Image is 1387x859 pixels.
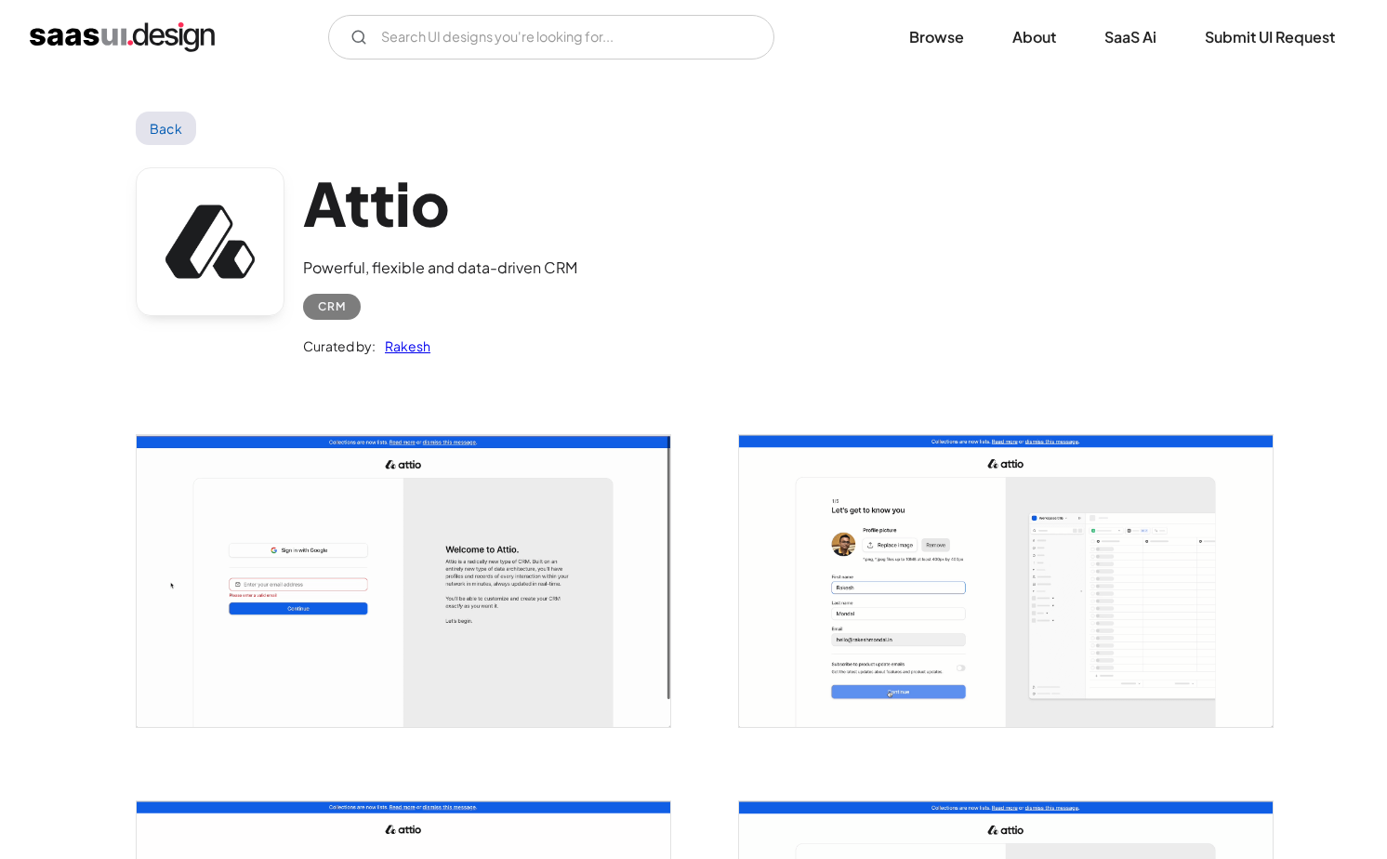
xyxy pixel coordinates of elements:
[1182,17,1357,58] a: Submit UI Request
[990,17,1078,58] a: About
[739,435,1273,727] img: 63e25b950f361025520fd3ac_Attio_%20Customer%20relationship%20lets%20get%20to%20know.png
[303,335,376,357] div: Curated by:
[739,435,1273,727] a: open lightbox
[30,22,215,52] a: home
[1082,17,1179,58] a: SaaS Ai
[303,167,577,239] h1: Attio
[376,335,430,357] a: Rakesh
[136,112,196,145] a: Back
[137,435,670,727] a: open lightbox
[318,296,346,318] div: CRM
[887,17,986,58] a: Browse
[328,15,774,59] input: Search UI designs you're looking for...
[328,15,774,59] form: Email Form
[303,257,577,279] div: Powerful, flexible and data-driven CRM
[137,435,670,727] img: 63e25b967455a07d7c44aa86_Attio_%20Customer%20relationship%20Welcome.png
